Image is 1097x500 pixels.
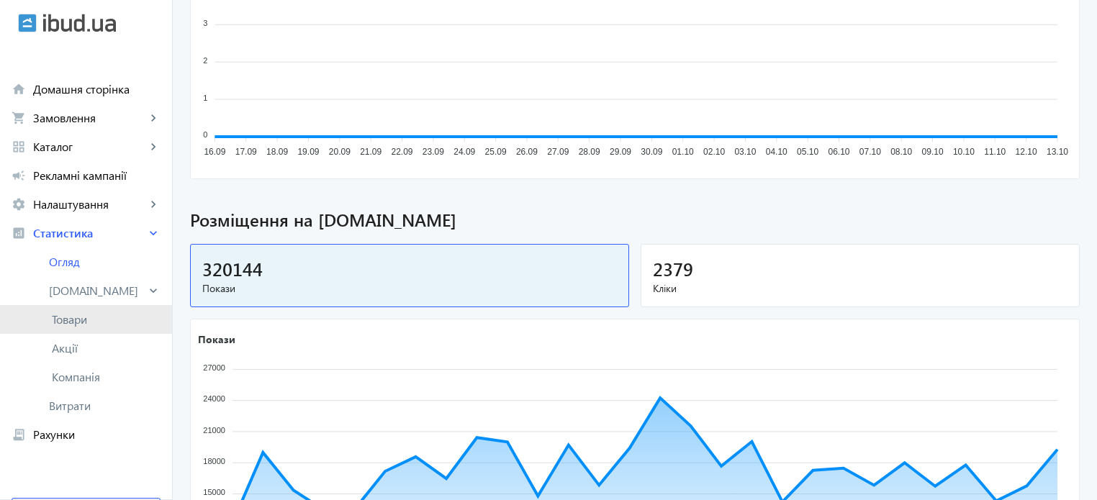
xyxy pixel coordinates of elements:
tspan: 16.09 [204,147,225,157]
tspan: 30.09 [641,147,662,157]
tspan: 17.09 [235,147,257,157]
mat-icon: grid_view [12,140,26,154]
mat-icon: campaign [12,168,26,183]
span: Огляд [49,255,161,269]
mat-icon: receipt_long [12,427,26,442]
tspan: 11.10 [984,147,1006,157]
mat-icon: shopping_cart [12,111,26,125]
mat-icon: keyboard_arrow_right [146,140,161,154]
tspan: 06.10 [828,147,849,157]
tspan: 28.09 [579,147,600,157]
tspan: 24000 [203,394,225,403]
span: 2379 [653,257,693,281]
span: Налаштування [33,197,146,212]
tspan: 09.10 [922,147,944,157]
span: Рахунки [33,427,161,442]
span: 320144 [202,257,263,281]
span: Домашня сторінка [33,82,161,96]
tspan: 07.10 [859,147,881,157]
tspan: 29.09 [610,147,631,157]
tspan: 22.09 [392,147,413,157]
mat-icon: settings [12,197,26,212]
tspan: 25.09 [485,147,507,157]
tspan: 19.09 [297,147,319,157]
span: Кліки [653,281,1067,296]
span: Компанія [52,370,161,384]
tspan: 01.10 [672,147,694,157]
tspan: 2 [203,55,207,64]
tspan: 15000 [203,488,225,496]
tspan: 24.09 [453,147,475,157]
mat-icon: home [12,82,26,96]
span: Розміщення на [DOMAIN_NAME] [190,208,1080,232]
tspan: 13.10 [1047,147,1068,157]
tspan: 20.09 [329,147,351,157]
tspan: 02.10 [703,147,725,157]
tspan: 05.10 [797,147,818,157]
mat-icon: analytics [12,226,26,240]
tspan: 04.10 [766,147,787,157]
tspan: 03.10 [734,147,756,157]
mat-icon: keyboard_arrow_right [146,111,161,125]
img: ibud.svg [18,14,37,32]
img: ibud_text.svg [43,14,116,32]
span: Покази [202,281,617,296]
span: Акції [52,341,161,355]
span: Витрати [49,399,161,413]
tspan: 18.09 [266,147,288,157]
tspan: 10.10 [953,147,975,157]
tspan: 0 [203,130,207,139]
tspan: 27000 [203,363,225,372]
tspan: 18000 [203,457,225,465]
span: Каталог [33,140,146,154]
text: Покази [198,332,235,346]
span: Замовлення [33,111,146,125]
tspan: 26.09 [516,147,538,157]
span: Товари [52,312,161,327]
span: [DOMAIN_NAME] [49,283,146,298]
mat-icon: keyboard_arrow_right [146,197,161,212]
tspan: 12.10 [1016,147,1037,157]
tspan: 21000 [203,426,225,435]
tspan: 08.10 [890,147,912,157]
tspan: 3 [203,18,207,27]
tspan: 21.09 [360,147,382,157]
tspan: 27.09 [547,147,569,157]
tspan: 23.09 [423,147,444,157]
span: Рекламні кампанії [33,168,161,183]
mat-icon: keyboard_arrow_right [146,283,161,298]
mat-icon: keyboard_arrow_right [146,226,161,240]
tspan: 1 [203,93,207,101]
span: Статистика [33,226,146,240]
